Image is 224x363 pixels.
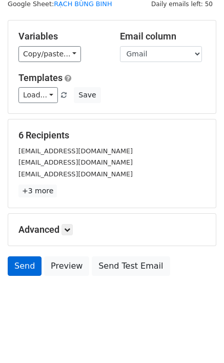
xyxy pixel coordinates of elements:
a: Load... [18,87,58,103]
div: Tiện ích trò chuyện [173,314,224,363]
a: Preview [44,256,89,276]
h5: Advanced [18,224,206,235]
a: +3 more [18,185,57,197]
a: Send [8,256,42,276]
small: [EMAIL_ADDRESS][DOMAIN_NAME] [18,147,133,155]
a: Copy/paste... [18,46,81,62]
iframe: Chat Widget [173,314,224,363]
a: Send Test Email [92,256,170,276]
small: [EMAIL_ADDRESS][DOMAIN_NAME] [18,158,133,166]
a: Templates [18,72,63,83]
small: [EMAIL_ADDRESS][DOMAIN_NAME] [18,170,133,178]
h5: 6 Recipients [18,130,206,141]
h5: Variables [18,31,105,42]
h5: Email column [120,31,206,42]
button: Save [74,87,100,103]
